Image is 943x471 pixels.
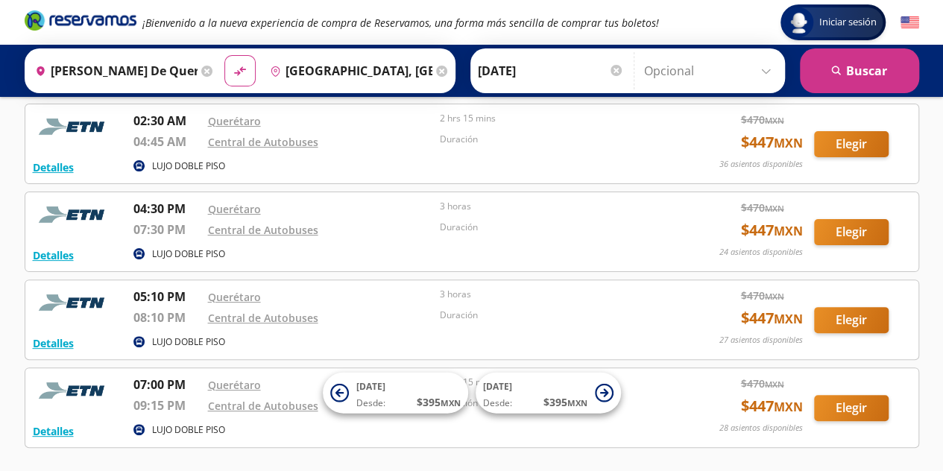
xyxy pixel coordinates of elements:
a: Central de Autobuses [208,135,318,149]
span: $ 447 [741,307,803,329]
input: Opcional [644,52,778,89]
span: Desde: [356,396,385,410]
button: Elegir [814,395,889,421]
p: LUJO DOBLE PISO [152,335,225,349]
span: $ 470 [741,200,784,215]
small: MXN [774,311,803,327]
p: 02:30 AM [133,112,201,130]
small: MXN [765,115,784,126]
input: Buscar Origen [29,52,198,89]
p: LUJO DOBLE PISO [152,159,225,173]
span: $ 395 [543,394,587,410]
a: Central de Autobuses [208,311,318,325]
span: $ 447 [741,219,803,241]
p: 28 asientos disponibles [719,422,803,434]
button: Detalles [33,335,74,351]
img: RESERVAMOS [33,200,115,230]
i: Brand Logo [25,9,136,31]
button: Detalles [33,247,74,263]
small: MXN [441,397,461,408]
small: MXN [765,203,784,214]
span: Iniciar sesión [813,15,883,30]
span: [DATE] [483,380,512,393]
span: $ 447 [741,131,803,154]
span: $ 447 [741,395,803,417]
input: Elegir Fecha [478,52,624,89]
p: LUJO DOBLE PISO [152,423,225,437]
button: Buscar [800,48,919,93]
small: MXN [774,135,803,151]
button: [DATE]Desde:$395MXN [323,373,468,414]
a: Querétaro [208,378,261,392]
button: Elegir [814,307,889,333]
p: Duración [440,133,665,146]
p: 27 asientos disponibles [719,334,803,347]
p: 3 horas [440,200,665,213]
p: 04:45 AM [133,133,201,151]
button: [DATE]Desde:$395MXN [476,373,621,414]
img: RESERVAMOS [33,112,115,142]
p: 36 asientos disponibles [719,158,803,171]
span: $ 470 [741,288,784,303]
a: Central de Autobuses [208,399,318,413]
img: RESERVAMOS [33,376,115,405]
input: Buscar Destino [264,52,432,89]
p: 09:15 PM [133,396,201,414]
img: RESERVAMOS [33,288,115,317]
small: MXN [765,379,784,390]
button: Detalles [33,159,74,175]
button: Detalles [33,423,74,439]
span: $ 470 [741,112,784,127]
button: Elegir [814,219,889,245]
em: ¡Bienvenido a la nueva experiencia de compra de Reservamos, una forma más sencilla de comprar tus... [142,16,659,30]
a: Querétaro [208,290,261,304]
a: Central de Autobuses [208,223,318,237]
p: 07:00 PM [133,376,201,393]
p: LUJO DOBLE PISO [152,247,225,261]
a: Querétaro [208,202,261,216]
small: MXN [774,399,803,415]
a: Brand Logo [25,9,136,36]
span: $ 470 [741,376,784,391]
p: Duración [440,221,665,234]
p: 2 hrs 15 mins [440,112,665,125]
span: $ 395 [417,394,461,410]
p: 24 asientos disponibles [719,246,803,259]
button: Elegir [814,131,889,157]
p: 3 horas [440,288,665,301]
p: Duración [440,309,665,322]
small: MXN [774,223,803,239]
button: English [901,13,919,32]
p: 04:30 PM [133,200,201,218]
p: 08:10 PM [133,309,201,326]
span: Desde: [483,396,512,410]
span: [DATE] [356,380,385,393]
p: 05:10 PM [133,288,201,306]
small: MXN [567,397,587,408]
small: MXN [765,291,784,302]
a: Querétaro [208,114,261,128]
p: 07:30 PM [133,221,201,238]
